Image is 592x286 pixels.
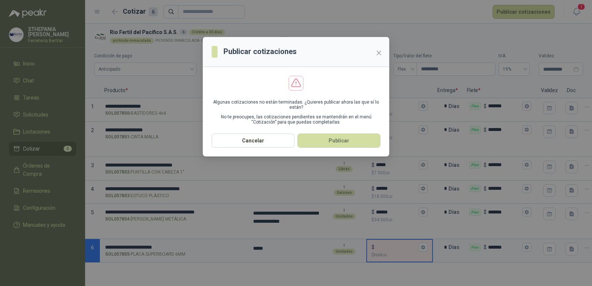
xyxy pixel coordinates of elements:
[373,47,385,59] button: Close
[223,46,297,57] h3: Publicar cotizaciones
[212,114,380,125] p: No te preocupes, las cotizaciones pendientes se mantendrán en el menú “Cotización” para que pueda...
[376,50,382,56] span: close
[212,100,380,110] p: Algunas cotizaciones no están terminadas. ¿Quieres publicar ahora las que sí lo están?
[212,134,295,148] button: Cancelar
[297,134,380,148] button: Publicar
